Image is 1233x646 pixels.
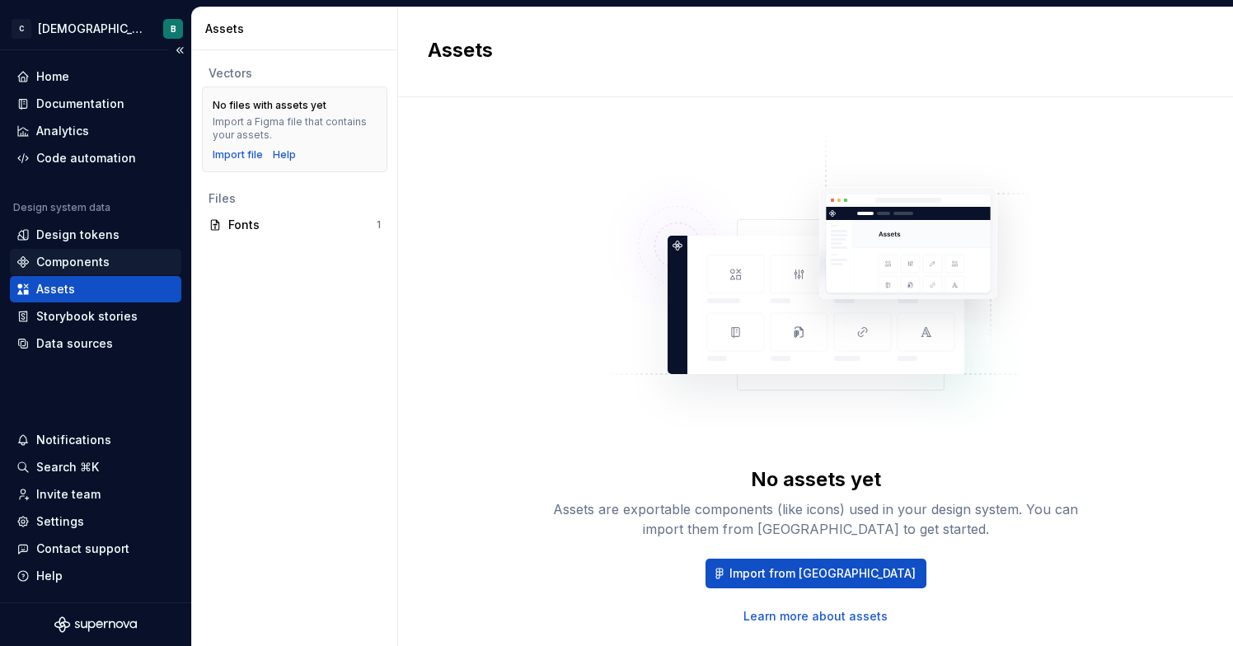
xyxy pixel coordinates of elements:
div: Design system data [13,201,110,214]
div: C [12,19,31,39]
div: Fonts [228,217,377,233]
a: Components [10,249,181,275]
div: Help [36,568,63,584]
div: B [171,22,176,35]
button: Import from [GEOGRAPHIC_DATA] [706,559,926,588]
div: [DEMOGRAPHIC_DATA] Digital [38,21,143,37]
div: Import a Figma file that contains your assets. [213,115,377,142]
div: Files [209,190,381,207]
div: Home [36,68,69,85]
div: Settings [36,513,84,530]
a: Invite team [10,481,181,508]
div: Vectors [209,65,381,82]
div: No files with assets yet [213,99,326,112]
div: Assets are exportable components (like icons) used in your design system. You can import them fro... [552,499,1080,539]
div: Code automation [36,150,136,166]
a: Assets [10,276,181,302]
a: Settings [10,508,181,535]
span: Import from [GEOGRAPHIC_DATA] [729,565,916,582]
button: Contact support [10,536,181,562]
a: Design tokens [10,222,181,248]
div: Contact support [36,541,129,557]
a: Data sources [10,330,181,357]
div: Assets [205,21,391,37]
div: 1 [377,218,381,232]
button: C[DEMOGRAPHIC_DATA] DigitalB [3,11,188,46]
a: Analytics [10,118,181,144]
a: Home [10,63,181,90]
button: Import file [213,148,263,161]
svg: Supernova Logo [54,616,137,633]
div: Analytics [36,123,89,139]
div: Notifications [36,432,111,448]
a: Code automation [10,145,181,171]
a: Help [273,148,296,161]
a: Learn more about assets [743,608,888,625]
a: Documentation [10,91,181,117]
div: Documentation [36,96,124,112]
button: Search ⌘K [10,454,181,480]
button: Help [10,563,181,589]
div: Data sources [36,335,113,352]
div: Storybook stories [36,308,138,325]
div: Invite team [36,486,101,503]
div: Search ⌘K [36,459,99,475]
button: Collapse sidebar [168,39,191,62]
h2: Assets [428,37,1184,63]
button: Notifications [10,427,181,453]
div: Design tokens [36,227,120,243]
a: Storybook stories [10,303,181,330]
a: Fonts1 [202,212,387,238]
div: Components [36,254,110,270]
div: Assets [36,281,75,297]
div: No assets yet [751,466,881,493]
